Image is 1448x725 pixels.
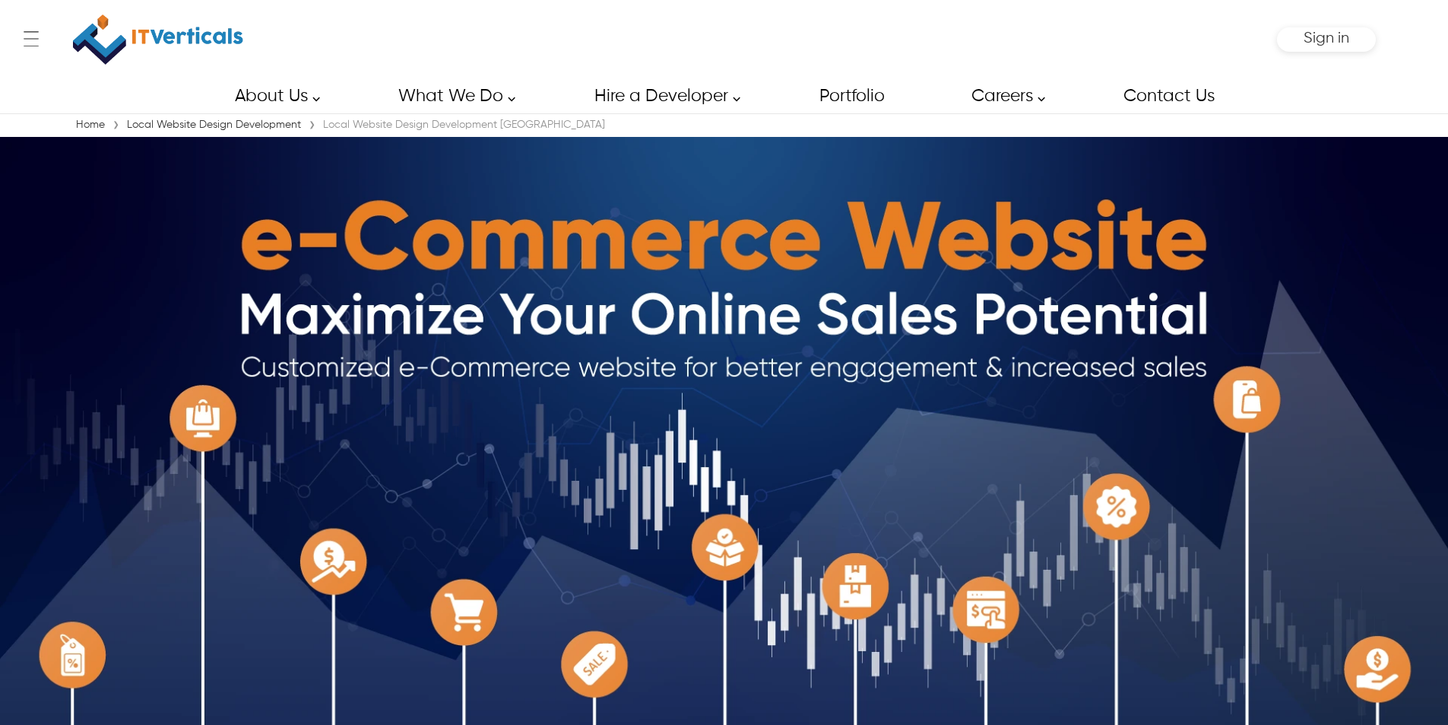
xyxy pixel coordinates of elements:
a: What We Do [381,79,524,113]
a: Local Website Design Development [123,119,305,130]
span: › [309,115,315,136]
a: IT Verticals Inc [72,8,244,72]
a: Hire a Developer [577,79,749,113]
a: Careers [954,79,1054,113]
span: Sign in [1304,30,1349,46]
span: › [112,115,119,136]
a: Portfolio [802,79,901,113]
a: About Us [217,79,328,113]
a: Home [72,119,109,130]
img: IT Verticals Inc [73,8,243,72]
a: Contact Us [1106,79,1231,113]
a: Sign in [1304,35,1349,45]
div: Local Website Design Development [GEOGRAPHIC_DATA] [319,117,609,132]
